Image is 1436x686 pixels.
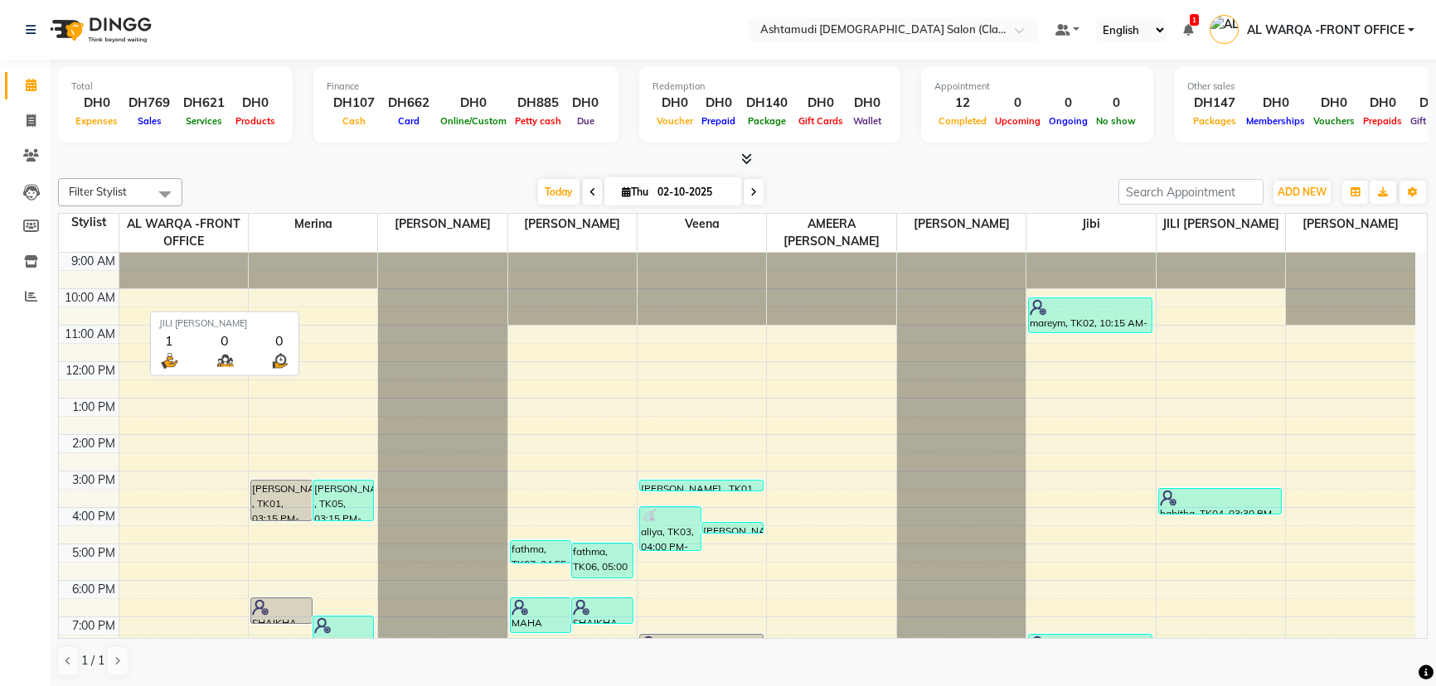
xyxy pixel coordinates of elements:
div: DH662 [381,94,436,113]
div: 6:00 PM [69,581,119,598]
div: DH885 [511,94,565,113]
span: Products [231,115,279,127]
div: [PERSON_NAME] , TK01, 03:15 PM-03:30 PM, Upper Lip Threading/Chin Threading [640,481,763,490]
img: AL WARQA -FRONT OFFICE [1210,15,1239,44]
div: MAHA NEW, TK08, 07:30 PM-08:20 PM, Wash & Blow Dry - Medium hair [640,635,763,662]
div: 11:00 AM [61,326,119,343]
span: Sales [133,115,166,127]
div: DH107 [327,94,381,113]
span: Cash [338,115,370,127]
div: Total [71,80,279,94]
span: Today [538,179,580,205]
div: DH0 [847,94,887,113]
div: SHAIKHA, TK09, 06:30 PM-07:15 PM, Classic Manicure [572,598,633,623]
div: 0 [269,330,290,350]
input: Search Appointment [1118,179,1264,205]
span: 1 / 1 [81,652,104,669]
div: Appointment [934,80,1140,94]
div: DH769 [122,94,177,113]
div: Stylist [59,214,119,231]
div: 4:00 PM [69,508,119,525]
div: babitha, TK04, 03:30 PM-04:15 PM, Hair Spa Schwarkopf/Loreal/Keratin - Short [1159,489,1282,514]
div: fathma, TK06, 05:00 PM-06:00 PM, Creative Hair Cut [572,543,633,577]
div: [PERSON_NAME] , TK05, 04:25 PM-04:45 PM, Eyebrow Threading [702,523,763,533]
div: 0 [214,330,235,350]
span: Voucher [653,115,697,127]
button: ADD NEW [1273,181,1331,204]
div: SHAIKHA, TK09, 07:00 PM-07:45 PM, Classic Pedicure [313,616,374,641]
span: [PERSON_NAME] [378,214,507,234]
span: Wallet [849,115,885,127]
span: ADD NEW [1278,186,1327,198]
span: Merina [249,214,377,234]
div: 12:00 PM [62,362,119,379]
div: 0 [991,94,1045,113]
div: 0 [1045,94,1092,113]
span: Completed [934,115,991,127]
div: DH0 [653,94,697,113]
span: AL WARQA -FRONT OFFICE [119,214,248,252]
span: Filter Stylist [69,185,127,198]
span: Packages [1189,115,1240,127]
img: serve.png [159,350,180,370]
span: Veena [638,214,766,234]
img: queue.png [214,350,235,370]
div: DH621 [177,94,231,113]
input: 2025-10-02 [653,180,735,205]
span: Thu [618,186,653,198]
div: DH0 [231,94,279,113]
span: Gift Cards [794,115,847,127]
span: Card [394,115,424,127]
span: Due [573,115,599,127]
span: No show [1092,115,1140,127]
div: DH0 [1309,94,1359,113]
div: 10:00 AM [61,289,119,307]
span: Ongoing [1045,115,1092,127]
div: DH0 [436,94,511,113]
div: DH0 [565,94,605,113]
div: DH0 [697,94,740,113]
span: Petty cash [511,115,565,127]
div: SHAIKHA, TK09, 06:30 PM-07:15 PM, Classic Manicure [251,598,312,623]
div: 7:00 PM [69,617,119,635]
span: Services [182,115,226,127]
div: 1:00 PM [69,399,119,416]
span: Online/Custom [436,115,511,127]
span: [PERSON_NAME] [508,214,637,234]
div: 0 [1092,94,1140,113]
div: DH0 [71,94,122,113]
div: DH0 [1242,94,1309,113]
div: aliya, TK03, 04:00 PM-05:15 PM, Roots Color - [MEDICAL_DATA] Free [640,507,701,550]
div: 9:00 AM [68,253,119,270]
img: wait_time.png [269,350,290,370]
div: Finance [327,80,605,94]
div: 5:00 PM [69,544,119,562]
div: fathma, TK07, 04:55 PM-05:35 PM, Hair Cut - Layer Without wash [511,541,571,563]
span: Upcoming [991,115,1045,127]
div: [PERSON_NAME] , TK05, 03:15 PM-04:25 PM, Full Legs Waxing,Under Arms Waxing,Full Arms Waxing [313,481,374,520]
div: DH0 [794,94,847,113]
div: Redemption [653,80,887,94]
span: AL WARQA -FRONT OFFICE [1247,22,1404,39]
div: DH147 [1187,94,1242,113]
div: [PERSON_NAME] , TK01, 03:15 PM-04:25 PM, Elite 140 Pkg - Waxing full arms + Waxing Full legs + Wa... [251,481,312,520]
span: AMEERA [PERSON_NAME] [767,214,895,252]
div: mareym, TK02, 10:15 AM-11:15 AM, Wash & Blow Dry - Long hair [1029,298,1152,332]
a: 1 [1183,22,1193,37]
div: MAHA NEW, TK08, 07:30 PM-08:20 PM, Wash & Blow Dry - Medium hair [1029,635,1152,662]
span: Vouchers [1309,115,1359,127]
div: 1 [159,330,180,350]
div: MAHA NEW, TK08, 06:30 PM-07:30 PM, Wash & Blow Dry - Long hair [511,598,571,632]
div: 12 [934,94,991,113]
span: Jibi [1026,214,1155,234]
div: JILI [PERSON_NAME] [159,316,290,331]
div: 3:00 PM [69,471,119,489]
span: Expenses [71,115,122,127]
span: Prepaids [1359,115,1406,127]
div: 2:00 PM [69,435,119,452]
span: [PERSON_NAME] [1286,214,1415,234]
span: Prepaid [697,115,740,127]
span: JILI [PERSON_NAME] [1157,214,1285,234]
span: Package [744,115,790,127]
div: DH140 [740,94,794,113]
